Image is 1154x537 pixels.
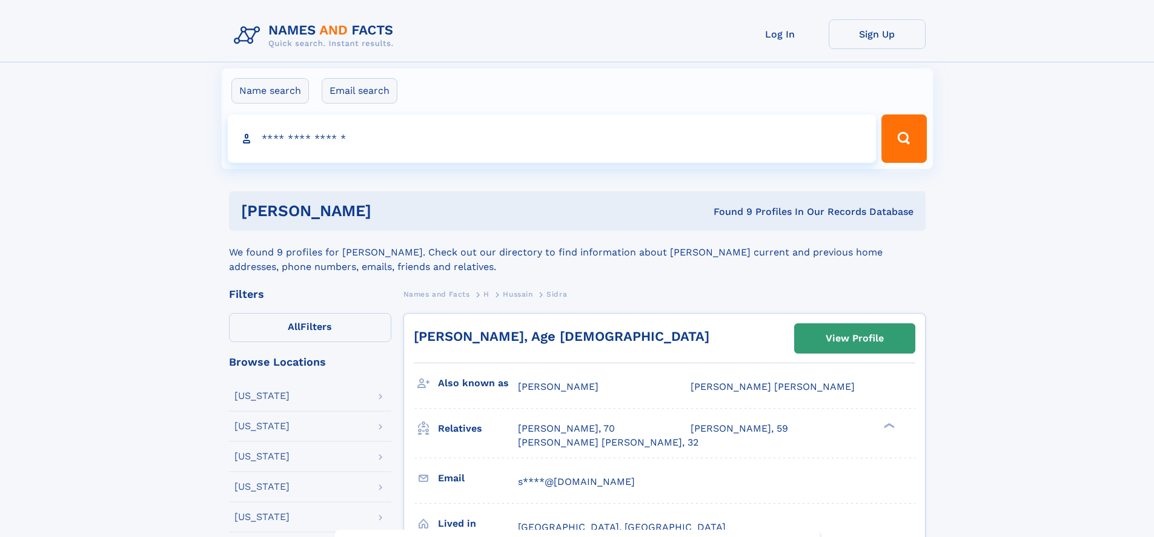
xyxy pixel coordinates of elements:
a: [PERSON_NAME], 59 [691,422,788,435]
a: Hussain [503,286,532,301]
a: Sign Up [829,19,926,49]
span: Sidra [546,290,567,298]
div: Browse Locations [229,357,391,367]
div: We found 9 profiles for [PERSON_NAME]. Check out our directory to find information about [PERSON_... [229,231,926,274]
div: [US_STATE] [234,452,290,461]
div: View Profile [826,325,884,352]
input: search input [228,114,877,163]
img: Logo Names and Facts [229,19,403,52]
div: [US_STATE] [234,421,290,431]
div: [US_STATE] [234,482,290,492]
div: [US_STATE] [234,512,290,522]
span: [PERSON_NAME] [PERSON_NAME] [691,381,855,392]
a: H [483,286,489,301]
div: ❯ [881,422,895,430]
a: [PERSON_NAME] [PERSON_NAME], 32 [518,436,698,449]
span: H [483,290,489,298]
label: Filters [229,313,391,342]
span: [PERSON_NAME] [518,381,599,392]
div: [US_STATE] [234,391,290,401]
a: Names and Facts [403,286,470,301]
span: All [288,321,300,332]
div: Found 9 Profiles In Our Records Database [542,205,914,219]
label: Email search [322,78,397,104]
span: [GEOGRAPHIC_DATA], [GEOGRAPHIC_DATA] [518,521,726,533]
h3: Relatives [438,418,518,439]
a: Log In [732,19,829,49]
a: [PERSON_NAME], 70 [518,422,615,435]
span: Hussain [503,290,532,298]
h3: Email [438,468,518,489]
div: Filters [229,289,391,300]
a: View Profile [795,324,915,353]
h1: [PERSON_NAME] [241,203,543,219]
button: Search Button [881,114,926,163]
a: [PERSON_NAME], Age [DEMOGRAPHIC_DATA] [414,329,709,344]
label: Name search [231,78,309,104]
h3: Lived in [438,513,518,534]
h3: Also known as [438,373,518,394]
